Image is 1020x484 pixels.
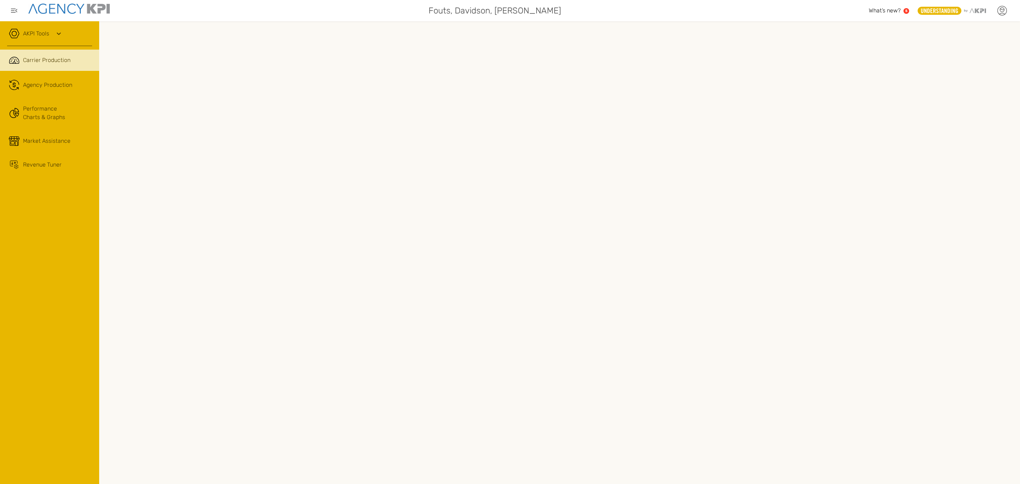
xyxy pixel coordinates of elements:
[905,9,907,13] text: 5
[23,161,62,169] span: Revenue Tuner
[869,7,901,14] span: What’s new?
[23,137,70,145] span: Market Assistance
[429,4,561,17] span: Fouts, Davidson, [PERSON_NAME]
[23,81,72,89] span: Agency Production
[23,29,49,38] a: AKPI Tools
[28,4,110,14] img: agencykpi-logo-550x69-2d9e3fa8.png
[23,56,70,64] span: Carrier Production
[903,8,909,14] a: 5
